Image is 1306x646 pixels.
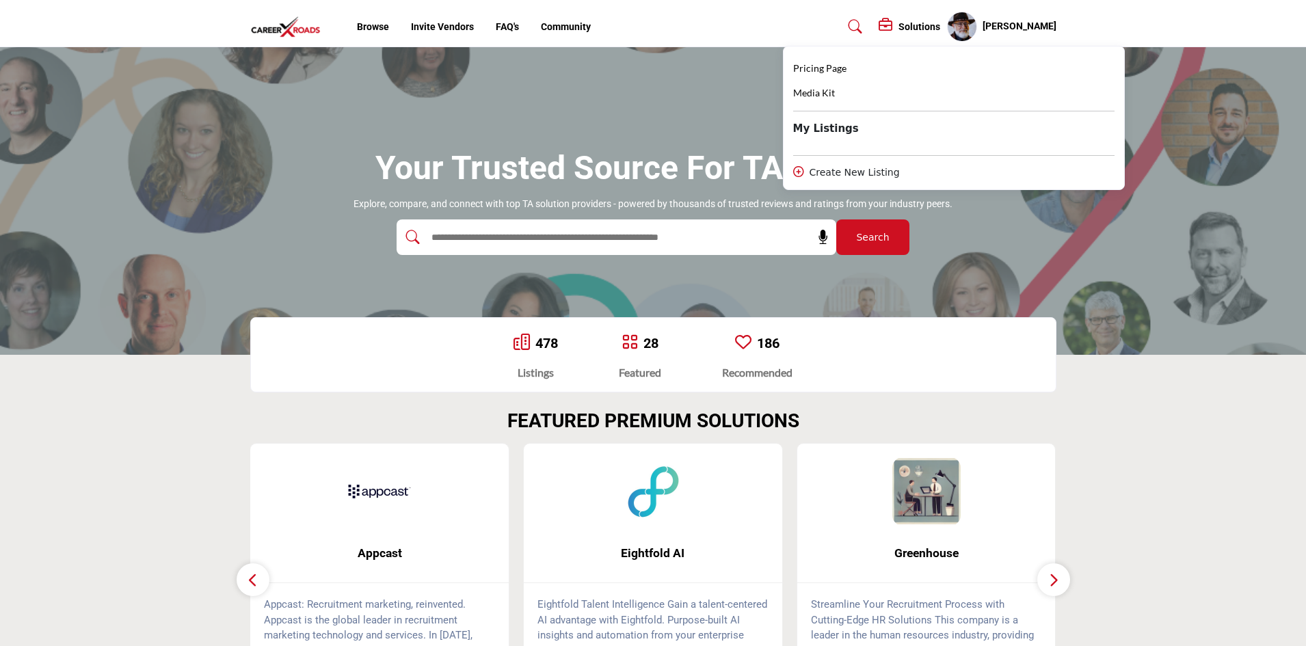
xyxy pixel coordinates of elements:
[818,544,1035,562] span: Greenhouse
[345,457,414,526] img: Appcast
[535,335,558,351] a: 478
[793,121,859,137] b: My Listings
[643,335,658,351] a: 28
[354,198,952,211] p: Explore, compare, and connect with top TA solution providers - powered by thousands of trusted re...
[818,535,1035,571] b: Greenhouse
[514,364,558,381] div: Listings
[507,409,799,433] h2: FEATURED PREMIUM SOLUTIONS
[983,20,1056,33] h5: [PERSON_NAME]
[793,87,835,98] span: Media Kit
[619,364,661,381] div: Featured
[797,535,1056,571] a: Greenhouse
[411,21,474,32] a: Invite Vendors
[947,12,977,42] button: Show hide supplier dropdown
[357,21,389,32] a: Browse
[271,535,488,571] b: Appcast
[793,165,1115,180] div: Create New Listing
[619,457,687,526] img: Eightfold AI
[541,21,591,32] a: Community
[722,364,792,381] div: Recommended
[793,62,847,74] span: Pricing Page
[892,457,961,526] img: Greenhouse
[757,335,779,351] a: 186
[898,21,940,33] h5: Solutions
[793,61,847,77] a: Pricing Page
[735,334,751,353] a: Go to Recommended
[271,544,488,562] span: Appcast
[544,535,762,571] b: Eightfold AI
[250,16,328,38] img: Site Logo
[524,535,782,571] a: Eightfold AI
[856,230,889,245] span: Search
[836,219,909,255] button: Search
[622,334,638,353] a: Go to Featured
[544,544,762,562] span: Eightfold AI
[835,16,871,38] a: Search
[879,18,940,35] div: Solutions
[793,85,835,101] a: Media Kit
[250,535,509,571] a: Appcast
[783,46,1125,191] div: Solutions
[375,147,931,189] h1: Your Trusted Source for TA Solutions
[496,21,519,32] a: FAQ's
